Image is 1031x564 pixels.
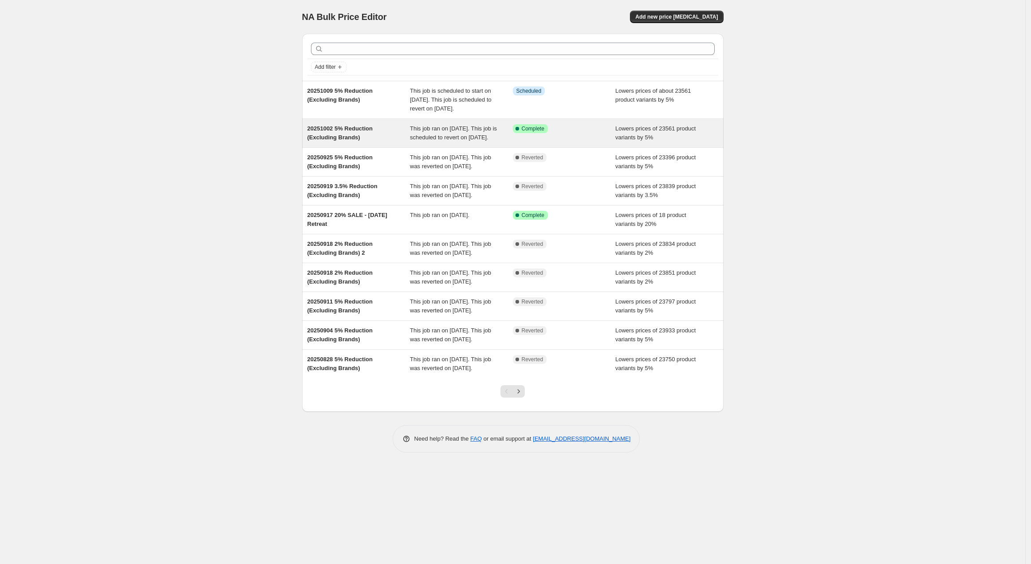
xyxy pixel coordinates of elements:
[615,241,696,256] span: Lowers prices of 23834 product variants by 2%
[615,183,696,198] span: Lowers prices of 23839 product variants by 3.5%
[307,356,373,371] span: 20250828 5% Reduction (Excluding Brands)
[410,212,469,218] span: This job ran on [DATE].
[615,356,696,371] span: Lowers prices of 23750 product variants by 5%
[615,125,696,141] span: Lowers prices of 23561 product variants by 5%
[522,298,543,305] span: Reverted
[615,87,691,103] span: Lowers prices of about 23561 product variants by 5%
[307,269,373,285] span: 20250918 2% Reduction (Excluding Brands)
[615,212,686,227] span: Lowers prices of 18 product variants by 20%
[414,435,471,442] span: Need help? Read the
[307,154,373,170] span: 20250925 5% Reduction (Excluding Brands)
[311,62,346,72] button: Add filter
[522,154,543,161] span: Reverted
[516,87,542,95] span: Scheduled
[307,212,387,227] span: 20250917 20% SALE - [DATE] Retreat
[307,183,378,198] span: 20250919 3.5% Reduction (Excluding Brands)
[302,12,387,22] span: NA Bulk Price Editor
[522,183,543,190] span: Reverted
[615,298,696,314] span: Lowers prices of 23797 product variants by 5%
[410,183,491,198] span: This job ran on [DATE]. This job was reverted on [DATE].
[410,327,491,343] span: This job ran on [DATE]. This job was reverted on [DATE].
[522,241,543,248] span: Reverted
[635,13,718,20] span: Add new price [MEDICAL_DATA]
[410,87,492,112] span: This job is scheduled to start on [DATE]. This job is scheduled to revert on [DATE].
[307,241,373,256] span: 20250918 2% Reduction (Excluding Brands) 2
[522,212,544,219] span: Complete
[500,385,525,398] nav: Pagination
[512,385,525,398] button: Next
[315,63,336,71] span: Add filter
[615,269,696,285] span: Lowers prices of 23851 product variants by 2%
[410,298,491,314] span: This job ran on [DATE]. This job was reverted on [DATE].
[410,269,491,285] span: This job ran on [DATE]. This job was reverted on [DATE].
[307,298,373,314] span: 20250911 5% Reduction (Excluding Brands)
[410,125,497,141] span: This job ran on [DATE]. This job is scheduled to revert on [DATE].
[410,154,491,170] span: This job ran on [DATE]. This job was reverted on [DATE].
[470,435,482,442] a: FAQ
[410,241,491,256] span: This job ran on [DATE]. This job was reverted on [DATE].
[522,356,543,363] span: Reverted
[482,435,533,442] span: or email support at
[615,327,696,343] span: Lowers prices of 23933 product variants by 5%
[410,356,491,371] span: This job ran on [DATE]. This job was reverted on [DATE].
[307,125,373,141] span: 20251002 5% Reduction (Excluding Brands)
[630,11,723,23] button: Add new price [MEDICAL_DATA]
[307,327,373,343] span: 20250904 5% Reduction (Excluding Brands)
[307,87,373,103] span: 20251009 5% Reduction (Excluding Brands)
[533,435,630,442] a: [EMAIL_ADDRESS][DOMAIN_NAME]
[522,269,543,276] span: Reverted
[522,327,543,334] span: Reverted
[522,125,544,132] span: Complete
[615,154,696,170] span: Lowers prices of 23396 product variants by 5%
